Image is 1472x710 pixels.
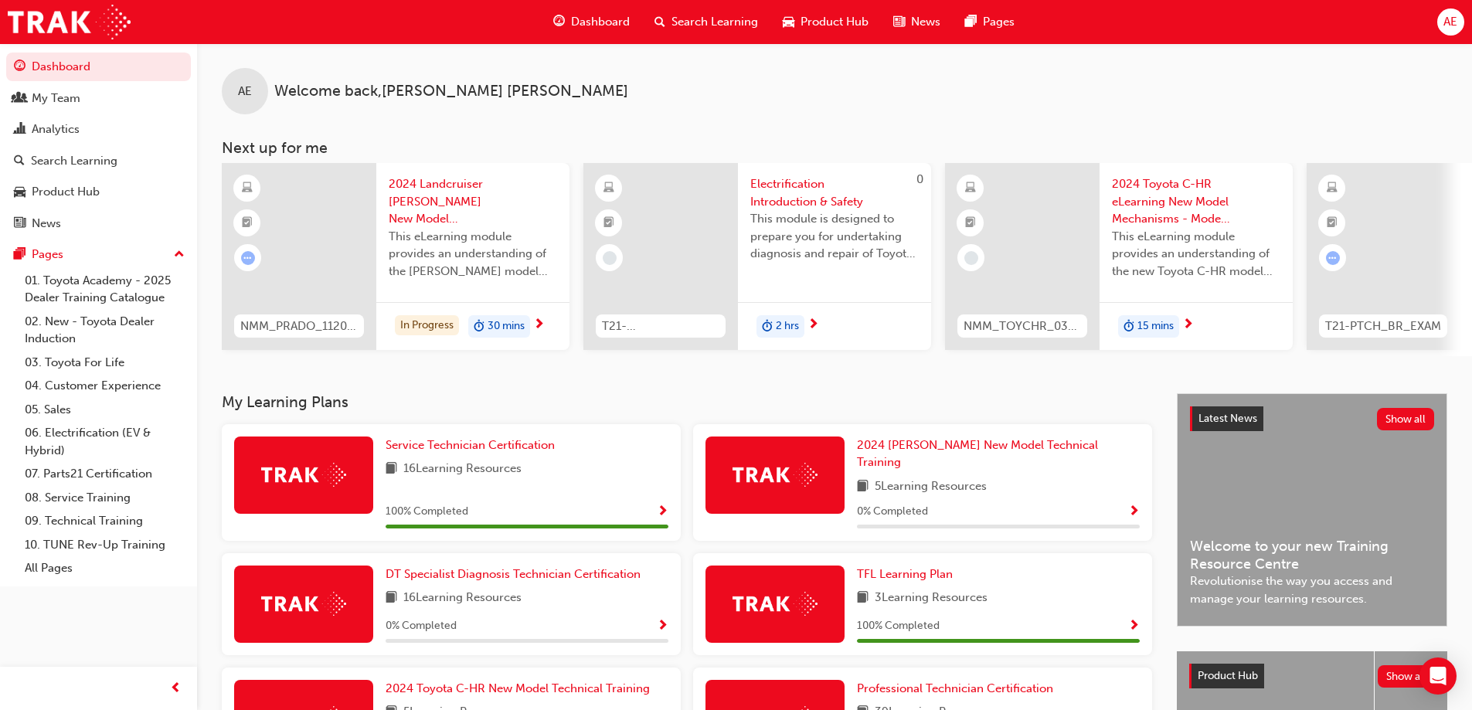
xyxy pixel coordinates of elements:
[1177,393,1447,627] a: Latest NewsShow allWelcome to your new Training Resource CentreRevolutionise the way you access a...
[953,6,1027,38] a: pages-iconPages
[386,681,650,695] span: 2024 Toyota C-HR New Model Technical Training
[911,13,940,31] span: News
[19,269,191,310] a: 01. Toyota Academy - 2025 Dealer Training Catalogue
[174,245,185,265] span: up-icon
[541,6,642,38] a: guage-iconDashboard
[32,121,80,138] div: Analytics
[533,318,545,332] span: next-icon
[875,589,988,608] span: 3 Learning Resources
[19,533,191,557] a: 10. TUNE Rev-Up Training
[1190,406,1434,431] a: Latest NewsShow all
[6,209,191,238] a: News
[197,139,1472,157] h3: Next up for me
[170,679,182,698] span: prev-icon
[1128,620,1140,634] span: Show Progress
[1190,572,1434,607] span: Revolutionise the way you access and manage your learning resources.
[893,12,905,32] span: news-icon
[19,421,191,462] a: 06. Electrification (EV & Hybrid)
[857,566,959,583] a: TFL Learning Plan
[386,460,397,479] span: book-icon
[1327,178,1338,199] span: learningResourceType_ELEARNING-icon
[783,12,794,32] span: car-icon
[222,393,1152,411] h3: My Learning Plans
[386,567,641,581] span: DT Specialist Diagnosis Technician Certification
[6,147,191,175] a: Search Learning
[571,13,630,31] span: Dashboard
[657,617,668,636] button: Show Progress
[14,92,25,106] span: people-icon
[19,486,191,510] a: 08. Service Training
[965,213,976,233] span: booktick-icon
[1325,318,1441,335] span: T21-PTCH_BR_EXAM
[386,680,656,698] a: 2024 Toyota C-HR New Model Technical Training
[241,251,255,265] span: learningRecordVerb_ATTEMPT-icon
[1443,13,1457,31] span: AE
[1124,317,1134,337] span: duration-icon
[1112,175,1280,228] span: 2024 Toyota C-HR eLearning New Model Mechanisms - Model Outline (Module 1)
[403,460,522,479] span: 16 Learning Resources
[222,163,569,350] a: NMM_PRADO_112024_MODULE_12024 Landcruiser [PERSON_NAME] New Model Mechanisms - Model Outline 1Thi...
[964,318,1081,335] span: NMM_TOYCHR_032024_MODULE_1
[19,462,191,486] a: 07. Parts21 Certification
[6,115,191,144] a: Analytics
[1198,412,1257,425] span: Latest News
[389,175,557,228] span: 2024 Landcruiser [PERSON_NAME] New Model Mechanisms - Model Outline 1
[1182,318,1194,332] span: next-icon
[238,83,252,100] span: AE
[857,503,928,521] span: 0 % Completed
[403,589,522,608] span: 16 Learning Resources
[776,318,799,335] span: 2 hrs
[386,589,397,608] span: book-icon
[945,163,1293,350] a: NMM_TOYCHR_032024_MODULE_12024 Toyota C-HR eLearning New Model Mechanisms - Model Outline (Module...
[395,315,459,336] div: In Progress
[6,84,191,113] a: My Team
[657,502,668,521] button: Show Progress
[733,463,818,487] img: Trak
[583,163,931,350] a: 0T21-FOD_HVIS_PREREQElectrification Introduction & SafetyThis module is designed to prepare you f...
[1419,657,1457,695] div: Open Intercom Messenger
[32,246,63,263] div: Pages
[261,592,346,616] img: Trak
[19,374,191,398] a: 04. Customer Experience
[1437,8,1464,36] button: AE
[770,6,881,38] a: car-iconProduct Hub
[14,155,25,168] span: search-icon
[857,680,1059,698] a: Professional Technician Certification
[32,90,80,107] div: My Team
[875,477,987,497] span: 5 Learning Resources
[1128,505,1140,519] span: Show Progress
[733,592,818,616] img: Trak
[657,505,668,519] span: Show Progress
[1189,664,1435,688] a: Product HubShow all
[8,5,131,39] img: Trak
[32,215,61,233] div: News
[1128,502,1140,521] button: Show Progress
[19,310,191,351] a: 02. New - Toyota Dealer Induction
[1326,251,1340,265] span: learningRecordVerb_ATTEMPT-icon
[603,251,617,265] span: learningRecordVerb_NONE-icon
[654,12,665,32] span: search-icon
[19,351,191,375] a: 03. Toyota For Life
[983,13,1015,31] span: Pages
[6,240,191,269] button: Pages
[553,12,565,32] span: guage-icon
[657,620,668,634] span: Show Progress
[488,318,525,335] span: 30 mins
[807,318,819,332] span: next-icon
[386,566,647,583] a: DT Specialist Diagnosis Technician Certification
[389,228,557,280] span: This eLearning module provides an understanding of the [PERSON_NAME] model line-up and its Katash...
[1198,669,1258,682] span: Product Hub
[602,318,719,335] span: T21-FOD_HVIS_PREREQ
[261,463,346,487] img: Trak
[19,509,191,533] a: 09. Technical Training
[603,213,614,233] span: booktick-icon
[857,477,869,497] span: book-icon
[750,210,919,263] span: This module is designed to prepare you for undertaking diagnosis and repair of Toyota & Lexus Ele...
[762,317,773,337] span: duration-icon
[857,617,940,635] span: 100 % Completed
[14,217,25,231] span: news-icon
[857,589,869,608] span: book-icon
[474,317,484,337] span: duration-icon
[642,6,770,38] a: search-iconSearch Learning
